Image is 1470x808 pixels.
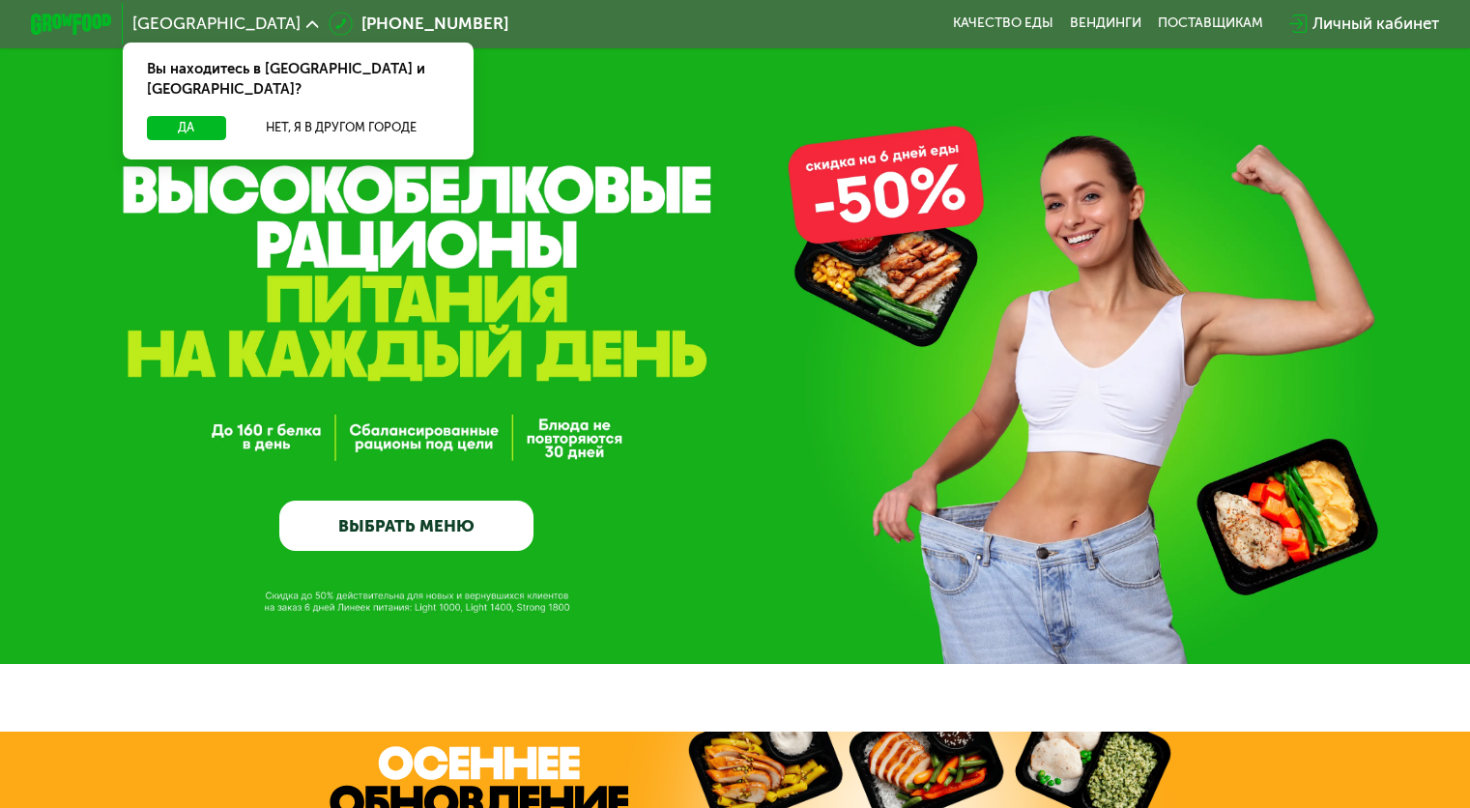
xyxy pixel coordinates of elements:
a: ВЫБРАТЬ МЕНЮ [279,501,533,552]
button: Да [147,116,225,140]
span: [GEOGRAPHIC_DATA] [132,15,301,32]
div: поставщикам [1158,15,1263,32]
a: [PHONE_NUMBER] [329,12,508,36]
button: Нет, я в другом городе [234,116,449,140]
a: Вендинги [1070,15,1141,32]
div: Личный кабинет [1312,12,1439,36]
a: Качество еды [953,15,1053,32]
div: Вы находитесь в [GEOGRAPHIC_DATA] и [GEOGRAPHIC_DATA]? [123,43,474,116]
